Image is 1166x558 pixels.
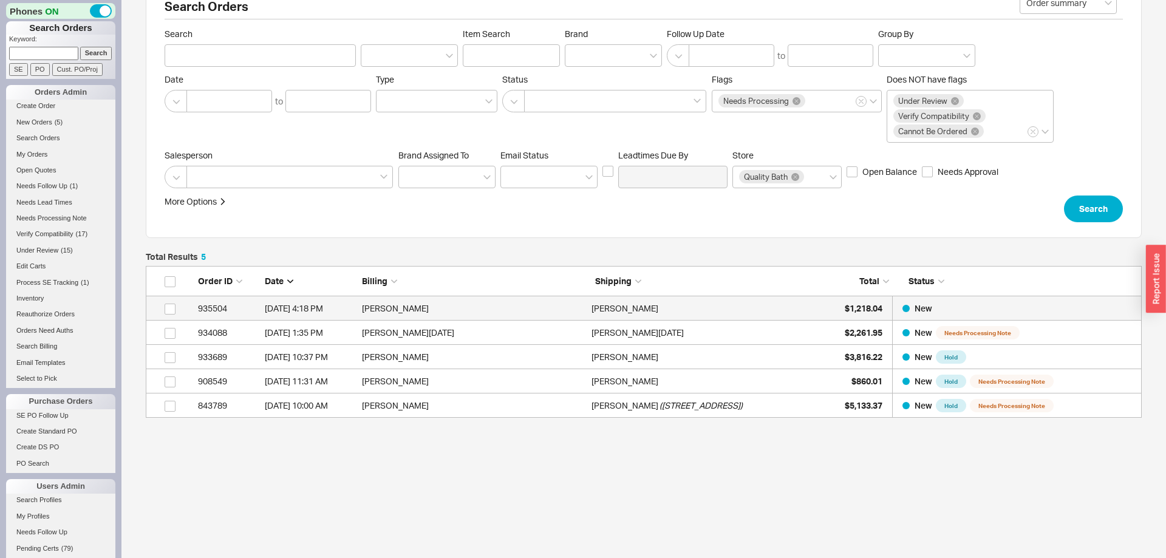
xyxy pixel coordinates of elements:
[851,376,882,386] span: $860.01
[732,150,754,160] span: Store
[146,393,1142,418] a: 843789[DATE] 10:00 AM[PERSON_NAME][PERSON_NAME]([STREET_ADDRESS])$5,133.37New HoldNeeds Processin...
[165,44,356,67] input: Search
[6,356,115,369] a: Email Templates
[80,47,112,60] input: Search
[30,63,50,76] input: PO
[887,74,967,84] span: Does NOT have flags
[275,95,283,107] div: to
[198,369,259,393] div: 908549
[16,230,73,237] span: Verify Compatibility
[61,247,73,254] span: ( 15 )
[845,352,882,362] span: $3,816.22
[6,196,115,209] a: Needs Lead Times
[898,127,967,135] span: Cannot Be Ordered
[146,296,1142,321] a: 935504[DATE] 4:18 PM[PERSON_NAME][PERSON_NAME]$1,218.04New
[383,94,391,108] input: Type
[265,296,356,321] div: 8/21/25 4:18 PM
[6,441,115,454] a: Create DS PO
[165,196,217,208] div: More Options
[909,276,935,286] span: Status
[165,29,356,39] span: Search
[6,132,115,145] a: Search Orders
[9,63,28,76] input: SE
[807,94,816,108] input: Flags
[712,74,732,84] span: Flags
[146,345,1142,369] a: 933689[DATE] 10:37 PM[PERSON_NAME][PERSON_NAME]$3,816.22New Hold
[856,96,867,107] button: Flags
[565,29,588,39] span: Brand
[146,253,206,261] h5: Total Results
[806,170,814,184] input: Store
[595,276,632,286] span: Shipping
[845,400,882,410] span: $5,133.37
[6,542,115,555] a: Pending Certs(79)
[463,44,560,67] input: Item Search
[878,29,913,39] span: Group By
[165,1,1123,19] h2: Search Orders
[6,116,115,129] a: New Orders(5)
[970,375,1054,388] span: Needs Processing Note
[198,345,259,369] div: 933689
[1028,126,1038,137] button: Does NOT have flags
[6,212,115,225] a: Needs Processing Note
[845,327,882,338] span: $2,261.95
[922,166,933,177] input: Needs Approval
[16,528,67,536] span: Needs Follow Up
[970,399,1054,412] span: Needs Processing Note
[777,50,785,62] div: to
[398,150,469,160] span: Brand Assigned To
[362,275,589,287] div: Billing
[362,393,585,418] div: [PERSON_NAME]
[362,345,585,369] div: [PERSON_NAME]
[165,150,394,161] span: Salesperson
[618,150,728,161] span: Leadtimes Due By
[52,63,103,76] input: Cust. PO/Proj
[265,369,356,393] div: 8/5/25 11:31 AM
[898,97,947,105] span: Under Review
[6,526,115,539] a: Needs Follow Up
[936,375,966,388] span: Hold
[6,228,115,240] a: Verify Compatibility(17)
[76,230,88,237] span: ( 17 )
[915,400,932,410] span: New
[592,296,658,321] div: [PERSON_NAME]
[723,97,789,105] span: Needs Processing
[660,393,743,418] span: ( [STREET_ADDRESS] )
[6,244,115,257] a: Under Review(15)
[6,324,115,337] a: Orders Need Auths
[483,175,491,180] svg: open menu
[16,279,78,286] span: Process SE Tracking
[165,196,227,208] button: More Options
[6,479,115,494] div: Users Admin
[6,148,115,161] a: My Orders
[592,369,658,393] div: [PERSON_NAME]
[146,296,1142,418] div: grid
[165,74,371,85] span: Date
[198,296,259,321] div: 935504
[81,279,89,286] span: ( 1 )
[500,150,548,160] span: Em ​ ail Status
[502,74,707,85] span: Status
[376,74,394,84] span: Type
[899,275,1135,287] div: Status
[6,308,115,321] a: Reauthorize Orders
[16,182,67,189] span: Needs Follow Up
[936,399,966,412] span: Hold
[265,275,356,287] div: Date
[362,276,387,286] span: Billing
[6,510,115,523] a: My Profiles
[6,340,115,353] a: Search Billing
[744,172,788,181] span: Quality Bath
[446,53,453,58] svg: open menu
[1105,1,1112,5] svg: open menu
[828,275,889,287] div: Total
[6,180,115,192] a: Needs Follow Up(1)
[6,409,115,422] a: SE PO Follow Up
[362,321,585,345] div: [PERSON_NAME][DATE]
[55,118,63,126] span: ( 5 )
[1064,196,1123,222] button: Search
[847,166,857,177] input: Open Balance
[201,251,206,262] span: 5
[6,100,115,112] a: Create Order
[45,5,59,18] span: ON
